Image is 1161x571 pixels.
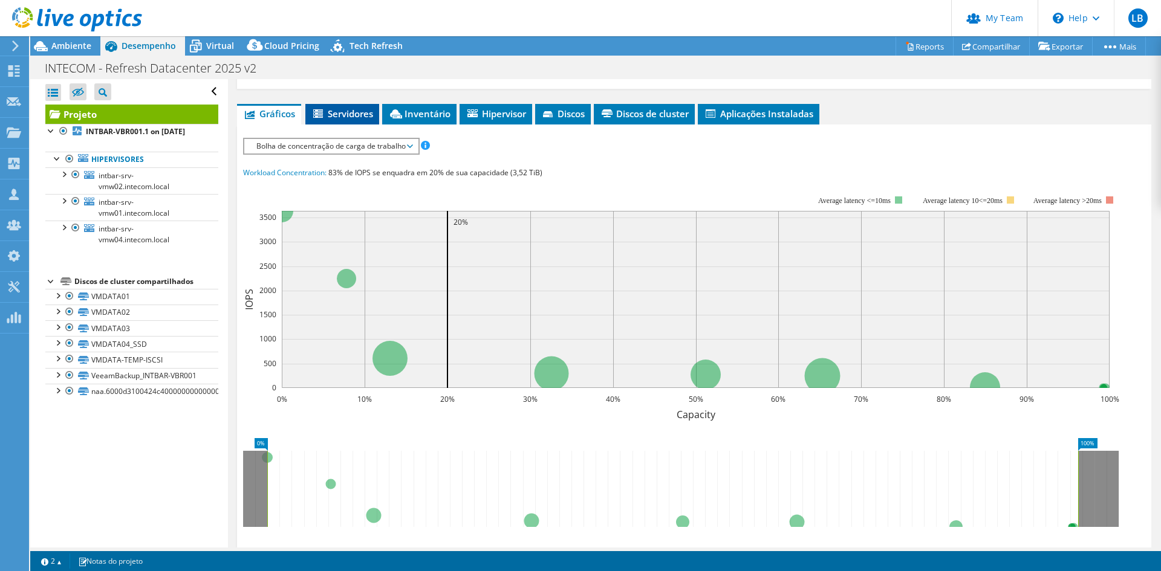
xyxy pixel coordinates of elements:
[45,105,218,124] a: Projeto
[357,394,372,404] text: 10%
[45,336,218,352] a: VMDATA04_SSD
[122,40,176,51] span: Desempenho
[45,194,218,221] a: intbar-srv-vmw01.intecom.local
[689,394,703,404] text: 50%
[1101,394,1119,404] text: 100%
[541,108,585,120] span: Discos
[45,305,218,320] a: VMDATA02
[311,108,373,120] span: Servidores
[259,309,276,320] text: 1500
[264,40,319,51] span: Cloud Pricing
[818,196,891,205] tspan: Average latency <=10ms
[259,334,276,344] text: 1000
[242,289,256,310] text: IOPS
[259,212,276,222] text: 3500
[45,221,218,247] a: intbar-srv-vmw04.intecom.local
[45,152,218,167] a: Hipervisores
[600,108,689,120] span: Discos de cluster
[523,394,538,404] text: 30%
[1020,394,1034,404] text: 90%
[466,108,526,120] span: Hipervisor
[45,384,218,399] a: naa.6000d3100424c4000000000000000007
[1053,13,1064,24] svg: \n
[1128,8,1148,28] span: LB
[388,108,450,120] span: Inventário
[277,394,287,404] text: 0%
[45,167,218,194] a: intbar-srv-vmw02.intecom.local
[259,261,276,271] text: 2500
[771,394,785,404] text: 60%
[272,382,276,393] text: 0
[99,224,169,245] span: intbar-srv-vmw04.intecom.local
[1092,37,1146,56] a: Mais
[854,394,868,404] text: 70%
[264,358,276,369] text: 500
[923,196,1003,205] tspan: Average latency 10<=20ms
[45,289,218,305] a: VMDATA01
[243,108,295,120] span: Gráficos
[243,167,327,178] span: Workload Concentration:
[677,408,716,421] text: Capacity
[350,40,403,51] span: Tech Refresh
[45,368,218,384] a: VeeamBackup_INTBAR-VBR001
[45,352,218,367] a: VMDATA-TEMP-ISCSI
[99,170,169,192] span: intbar-srv-vmw02.intecom.local
[33,553,70,569] a: 2
[70,553,151,569] a: Notas do projeto
[937,394,951,404] text: 80%
[328,167,542,178] span: 83% de IOPS se enquadra em 20% de sua capacidade (3,52 TiB)
[440,394,455,404] text: 20%
[259,236,276,247] text: 3000
[39,62,275,75] h1: INTECOM - Refresh Datacenter 2025 v2
[86,126,185,137] b: INTBAR-VBR001.1 on [DATE]
[953,37,1030,56] a: Compartilhar
[45,124,218,140] a: INTBAR-VBR001.1 on [DATE]
[51,40,91,51] span: Ambiente
[1029,37,1093,56] a: Exportar
[454,217,468,227] text: 20%
[250,139,412,153] span: Bolha de concentração de carga de trabalho
[99,197,169,218] span: intbar-srv-vmw01.intecom.local
[896,37,954,56] a: Reports
[74,274,218,289] div: Discos de cluster compartilhados
[606,394,620,404] text: 40%
[1033,196,1102,205] text: Average latency >20ms
[704,108,813,120] span: Aplicações Instaladas
[45,320,218,336] a: VMDATA03
[206,40,234,51] span: Virtual
[259,285,276,295] text: 2000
